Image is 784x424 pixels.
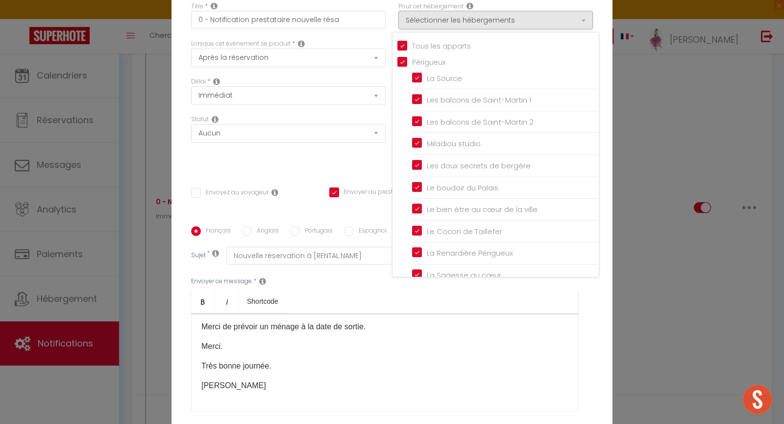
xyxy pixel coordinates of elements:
label: Portugais [300,226,333,237]
p: [PERSON_NAME] [201,380,568,392]
a: Italic [215,290,239,313]
label: Français [201,226,231,237]
label: Anglais [252,226,279,237]
i: Message [259,277,266,285]
button: Sélectionner les hébergements [398,11,593,29]
i: Action Time [213,78,220,85]
a: Shortcode [239,290,286,313]
i: Title [211,2,218,10]
a: Bold [191,290,215,313]
i: Subject [212,249,219,257]
label: Pour cet hébergement [398,2,464,11]
span: La Source [427,73,462,83]
label: Envoyer ce message [191,277,252,286]
span: Le boudoir du Palais [427,183,498,193]
label: Lorsque cet événement se produit [191,39,291,49]
label: Espagnol [354,226,387,237]
label: Titre [191,2,203,11]
div: Ouvrir le chat [743,385,772,414]
span: Les doux secrets de bergère [427,160,531,171]
p: Merci de prévoir un ménage à la date de sortie. [201,321,568,333]
span: Les balcons de Saint-Martin 2 [427,117,534,127]
label: Délai [191,77,206,86]
p: Merci. [201,341,568,352]
i: This Rental [466,2,473,10]
span: Périgueux [412,57,445,67]
i: Booking status [212,115,219,123]
p: Très bonne journée. [201,360,568,372]
i: Event Occur [298,40,305,48]
label: Sujet [191,251,206,261]
label: Statut [191,115,209,124]
span: Le Cocon de Taillefer [427,226,502,237]
i: Envoyer au voyageur [271,188,278,196]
